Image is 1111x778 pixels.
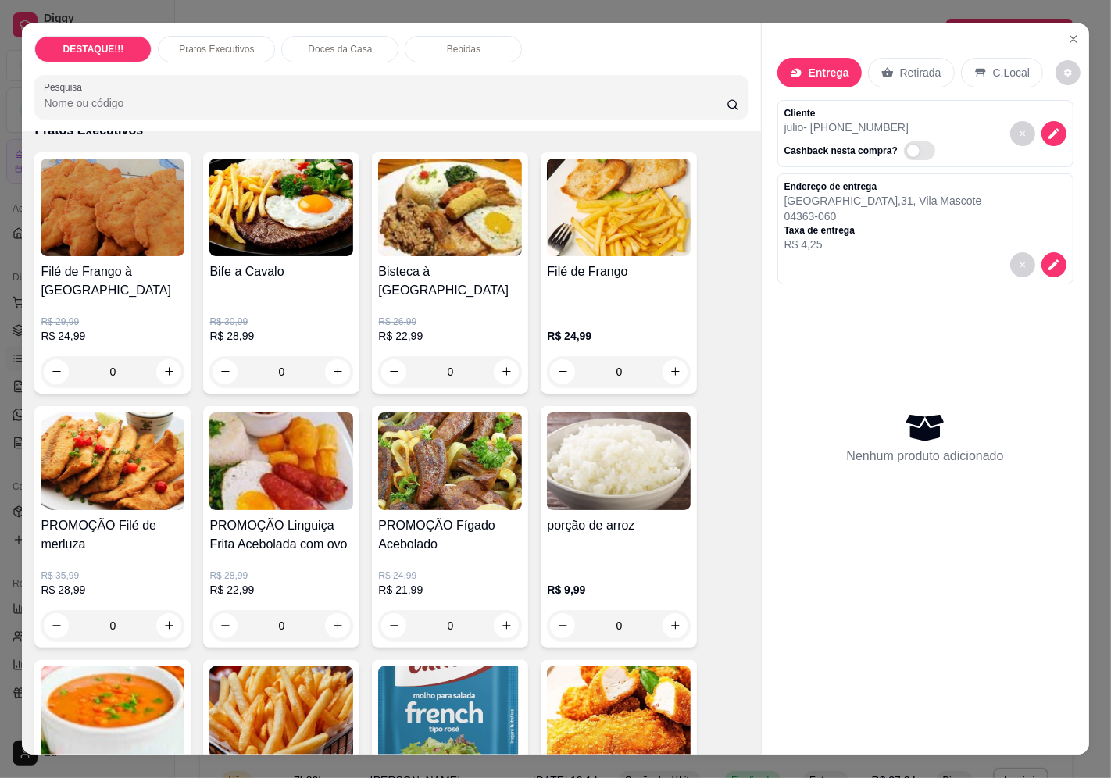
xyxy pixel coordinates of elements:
[41,328,184,344] p: R$ 24,99
[378,666,522,764] img: product-image
[547,412,691,510] img: product-image
[547,516,691,535] h4: porção de arroz
[41,262,184,300] h4: Filé de Frango à [GEOGRAPHIC_DATA]
[209,328,353,344] p: R$ 28,99
[378,569,522,582] p: R$ 24,99
[44,80,88,94] label: Pesquisa
[378,159,522,256] img: product-image
[1010,252,1035,277] button: decrease-product-quantity
[1056,60,1081,85] button: decrease-product-quantity
[209,316,353,328] p: R$ 30,99
[784,120,941,135] p: julio - [PHONE_NUMBER]
[209,582,353,598] p: R$ 22,99
[378,262,522,300] h4: Bisteca à [GEOGRAPHIC_DATA]
[308,43,372,55] p: Doces da Casa
[378,412,522,510] img: product-image
[547,159,691,256] img: product-image
[209,569,353,582] p: R$ 28,99
[847,447,1004,466] p: Nenhum produto adicionado
[904,141,941,160] label: Automatic updates
[63,43,124,55] p: DESTAQUE!!!
[378,316,522,328] p: R$ 26,99
[447,43,480,55] p: Bebidas
[41,316,184,328] p: R$ 29,99
[784,209,982,224] p: 04363-060
[179,43,254,55] p: Pratos Executivos
[209,412,353,510] img: product-image
[209,666,353,764] img: product-image
[1061,27,1086,52] button: Close
[809,65,849,80] p: Entrega
[1010,121,1035,146] button: decrease-product-quantity
[41,582,184,598] p: R$ 28,99
[784,145,898,157] p: Cashback nesta compra?
[547,666,691,764] img: product-image
[784,224,982,237] p: Taxa de entrega
[784,180,982,193] p: Endereço de entrega
[784,237,982,252] p: R$ 4,25
[784,107,941,120] p: Cliente
[41,569,184,582] p: R$ 35,99
[993,65,1030,80] p: C.Local
[784,193,982,209] p: [GEOGRAPHIC_DATA] , 31 , Vila Mascote
[41,159,184,256] img: product-image
[547,328,691,344] p: R$ 24,99
[1041,121,1066,146] button: decrease-product-quantity
[209,159,353,256] img: product-image
[378,516,522,554] h4: PROMOÇÃO Fígado Acebolado
[209,516,353,554] h4: PROMOÇÃO Linguiça Frita Acebolada com ovo
[44,95,726,111] input: Pesquisa
[378,582,522,598] p: R$ 21,99
[1041,252,1066,277] button: decrease-product-quantity
[41,666,184,764] img: product-image
[41,412,184,510] img: product-image
[547,582,691,598] p: R$ 9,99
[378,328,522,344] p: R$ 22,99
[900,65,941,80] p: Retirada
[41,516,184,554] h4: PROMOÇÃO Filé de merluza
[547,262,691,281] h4: Filé de Frango
[209,262,353,281] h4: Bife a Cavalo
